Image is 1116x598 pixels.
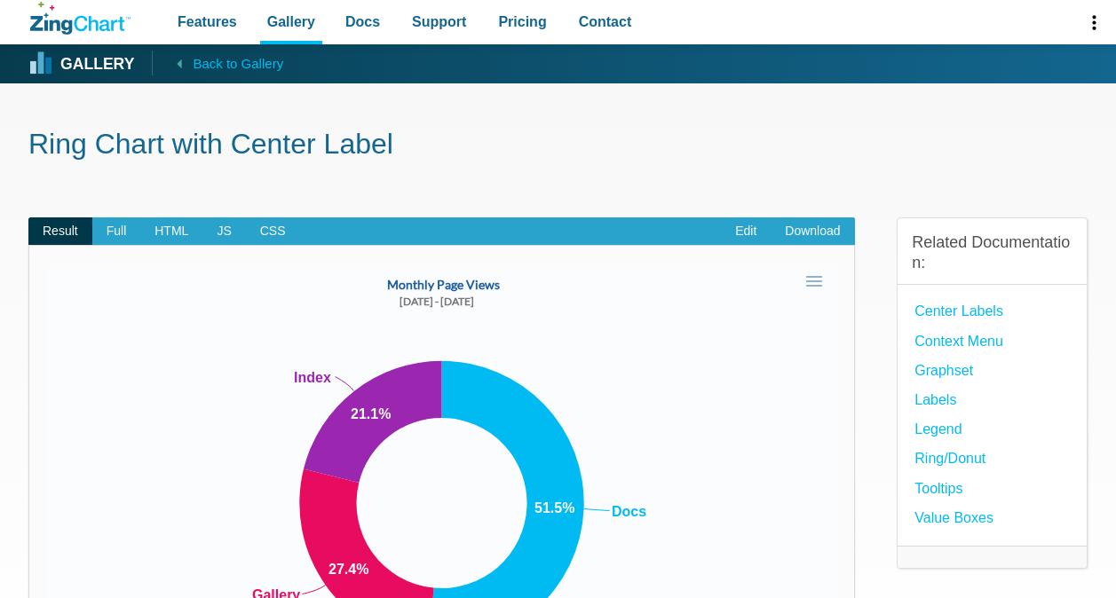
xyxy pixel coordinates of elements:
span: Back to Gallery [193,52,283,75]
a: Labels [914,388,956,412]
a: Back to Gallery [152,51,283,75]
span: Full [92,217,141,246]
a: ZingChart Logo. Click to return to the homepage [30,2,131,35]
a: Edit [721,217,771,246]
span: Result [28,217,92,246]
h3: Related Documentation: [912,232,1072,274]
a: Value Boxes [914,506,993,530]
a: Context Menu [914,329,1003,353]
span: CSS [246,217,300,246]
a: Download [771,217,854,246]
span: HTML [140,217,202,246]
a: Ring/Donut [914,446,985,470]
span: Contact [579,10,632,34]
span: Features [178,10,237,34]
h1: Ring Chart with Center Label [28,126,1088,166]
a: Tooltips [914,476,962,500]
span: Support [412,10,466,34]
a: Gallery [30,51,134,77]
strong: Gallery [60,57,134,73]
a: Legend [914,417,962,441]
span: Pricing [498,10,546,34]
a: Center Labels [914,299,1003,323]
a: Graphset [914,358,973,382]
span: JS [202,217,245,246]
span: Docs [345,10,380,34]
span: Gallery [267,10,315,34]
